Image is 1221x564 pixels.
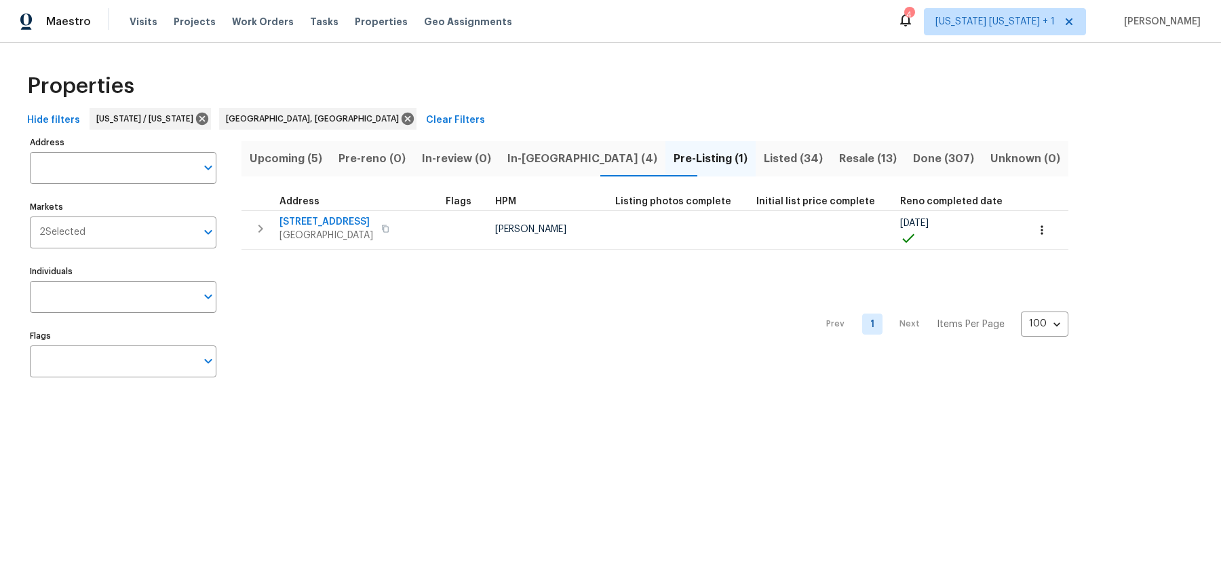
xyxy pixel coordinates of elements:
[424,15,512,29] span: Geo Assignments
[39,227,85,238] span: 2 Selected
[279,197,319,206] span: Address
[279,215,373,229] span: [STREET_ADDRESS]
[756,197,875,206] span: Initial list price complete
[22,108,85,133] button: Hide filters
[199,352,218,371] button: Open
[30,138,216,147] label: Address
[199,223,218,242] button: Open
[813,258,1068,391] nav: Pagination Navigation
[507,149,657,168] span: In-[GEOGRAPHIC_DATA] (4)
[900,219,929,228] span: [DATE]
[495,197,516,206] span: HPM
[130,15,157,29] span: Visits
[839,149,897,168] span: Resale (13)
[30,267,216,276] label: Individuals
[310,17,338,26] span: Tasks
[904,8,914,22] div: 4
[27,112,80,129] span: Hide filters
[1119,15,1201,29] span: [PERSON_NAME]
[199,287,218,306] button: Open
[90,108,211,130] div: [US_STATE] / [US_STATE]
[495,225,566,234] span: [PERSON_NAME]
[96,112,199,126] span: [US_STATE] / [US_STATE]
[232,15,294,29] span: Work Orders
[30,203,216,211] label: Markets
[913,149,974,168] span: Done (307)
[674,149,748,168] span: Pre-Listing (1)
[338,149,406,168] span: Pre-reno (0)
[199,158,218,177] button: Open
[764,149,823,168] span: Listed (34)
[426,112,485,129] span: Clear Filters
[174,15,216,29] span: Projects
[1021,306,1068,341] div: 100
[279,229,373,242] span: [GEOGRAPHIC_DATA]
[46,15,91,29] span: Maestro
[990,149,1060,168] span: Unknown (0)
[219,108,416,130] div: [GEOGRAPHIC_DATA], [GEOGRAPHIC_DATA]
[615,197,731,206] span: Listing photos complete
[250,149,322,168] span: Upcoming (5)
[355,15,408,29] span: Properties
[862,314,883,335] a: Goto page 1
[937,318,1005,331] p: Items Per Page
[226,112,404,126] span: [GEOGRAPHIC_DATA], [GEOGRAPHIC_DATA]
[446,197,471,206] span: Flags
[30,332,216,340] label: Flags
[421,108,490,133] button: Clear Filters
[422,149,491,168] span: In-review (0)
[27,79,134,93] span: Properties
[900,197,1003,206] span: Reno completed date
[935,15,1055,29] span: [US_STATE] [US_STATE] + 1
